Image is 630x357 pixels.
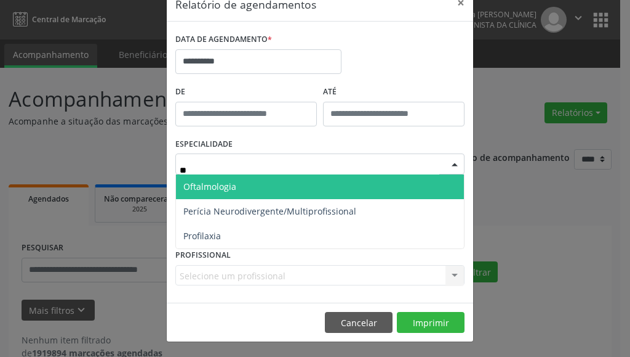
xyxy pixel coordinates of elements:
label: DATA DE AGENDAMENTO [175,30,272,49]
label: ESPECIALIDADE [175,135,233,154]
label: De [175,83,317,102]
button: Imprimir [397,312,465,333]
label: ATÉ [323,83,465,102]
span: Perícia Neurodivergente/Multiprofissional [183,205,356,217]
button: Cancelar [325,312,393,333]
span: Oftalmologia [183,181,236,192]
label: PROFISSIONAL [175,246,231,265]
span: Profilaxia [183,230,221,242]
